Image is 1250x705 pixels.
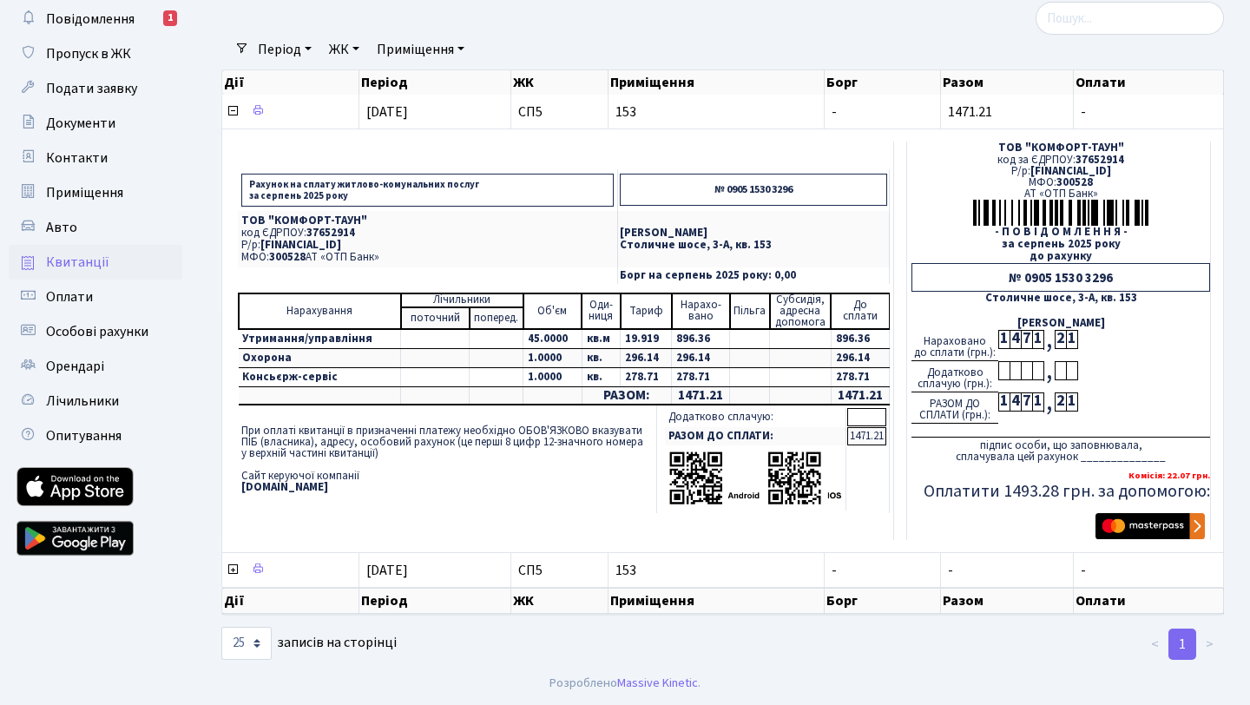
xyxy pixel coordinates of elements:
[9,314,182,349] a: Особові рахунки
[911,481,1210,502] h5: Оплатити 1493.28 грн. за допомогою:
[911,227,1210,238] div: - П О В І Д О М Л Е Н Н Я -
[911,361,998,392] div: Додатково сплачую (грн.):
[306,225,355,240] span: 37652914
[831,386,889,405] td: 1471.21
[582,386,672,405] td: РАЗОМ:
[1081,563,1216,577] span: -
[9,106,182,141] a: Документи
[470,307,523,329] td: поперед.
[620,227,887,239] p: [PERSON_NAME]
[241,227,614,239] p: код ЄДРПОУ:
[668,450,842,506] img: apps-qrcodes.png
[620,270,887,281] p: Борг на серпень 2025 року: 0,00
[911,392,998,424] div: РАЗОМ ДО СПЛАТИ (грн.):
[621,348,672,367] td: 296.14
[359,588,511,614] th: Період
[911,437,1210,463] div: підпис особи, що заповнювала, сплачувала цей рахунок ______________
[523,348,582,367] td: 1.0000
[1066,330,1077,349] div: 1
[621,329,672,349] td: 19.919
[401,293,523,307] td: Лічильники
[911,239,1210,250] div: за серпень 2025 року
[672,293,730,329] td: Нарахо- вано
[46,183,123,202] span: Приміщення
[1030,163,1111,179] span: [FINANCIAL_ID]
[825,588,940,614] th: Борг
[620,174,887,206] p: № 0905 1530 3296
[222,70,359,95] th: Дії
[241,479,328,495] b: [DOMAIN_NAME]
[46,218,77,237] span: Авто
[239,329,401,349] td: Утримання/управління
[322,35,366,64] a: ЖК
[241,240,614,251] p: Р/р:
[941,588,1074,614] th: Разом
[847,427,886,445] td: 1471.21
[222,588,359,614] th: Дії
[9,71,182,106] a: Подати заявку
[9,418,182,453] a: Опитування
[1043,361,1055,381] div: ,
[672,348,730,367] td: 296.14
[359,70,511,95] th: Період
[770,293,832,329] td: Субсидія, адресна допомога
[621,293,672,329] td: Тариф
[46,114,115,133] span: Документи
[1076,152,1124,168] span: 37652914
[831,293,889,329] td: До cплати
[221,627,397,660] label: записів на сторінці
[672,329,730,349] td: 896.36
[582,329,621,349] td: кв.м
[1168,629,1196,660] a: 1
[370,35,471,64] a: Приміщення
[665,427,846,445] td: РАЗОМ ДО СПЛАТИ:
[46,148,108,168] span: Контакти
[366,102,408,122] span: [DATE]
[46,44,131,63] span: Пропуск в ЖК
[9,141,182,175] a: Контакти
[241,174,614,207] p: Рахунок на сплату житлово-комунальних послуг за серпень 2025 року
[46,253,109,272] span: Квитанції
[46,357,104,376] span: Орендарі
[621,367,672,386] td: 278.71
[582,367,621,386] td: кв.
[911,318,1210,329] div: [PERSON_NAME]
[948,561,953,580] span: -
[1128,469,1210,482] b: Комісія: 22.07 грн.
[163,10,177,26] div: 1
[46,392,119,411] span: Лічильники
[665,408,846,426] td: Додатково сплачую:
[366,561,408,580] span: [DATE]
[1055,392,1066,412] div: 2
[9,175,182,210] a: Приміщення
[46,79,137,98] span: Подати заявку
[615,105,817,119] span: 153
[832,102,837,122] span: -
[831,329,889,349] td: 896.36
[730,293,770,329] td: Пільга
[518,563,601,577] span: СП5
[998,392,1010,412] div: 1
[1032,392,1043,412] div: 1
[911,142,1210,154] div: ТОВ "КОМФОРТ-ТАУН"
[1056,175,1093,190] span: 300528
[911,263,1210,292] div: № 0905 1530 3296
[582,348,621,367] td: кв.
[1074,588,1224,614] th: Оплати
[1021,330,1032,349] div: 7
[511,70,609,95] th: ЖК
[609,588,825,614] th: Приміщення
[911,166,1210,177] div: Р/р:
[620,240,887,251] p: Столичне шосе, 3-А, кв. 153
[831,348,889,367] td: 296.14
[1032,330,1043,349] div: 1
[582,293,621,329] td: Оди- ниця
[1021,392,1032,412] div: 7
[9,2,182,36] a: Повідомлення1
[523,329,582,349] td: 45.0000
[9,245,182,280] a: Квитанції
[239,348,401,367] td: Охорона
[9,349,182,384] a: Орендарі
[239,367,401,386] td: Консьєрж-сервіс
[401,307,470,329] td: поточний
